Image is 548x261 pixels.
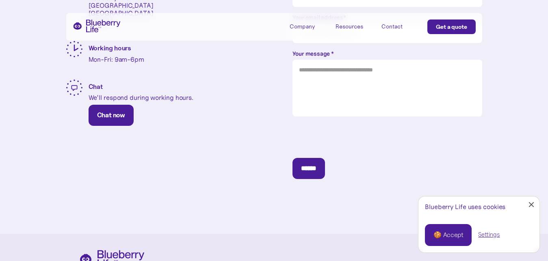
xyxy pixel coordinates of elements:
[89,105,134,126] a: Chat now
[89,82,103,91] strong: Chat
[336,23,363,30] div: Resources
[425,224,472,246] a: 🍪 Accept
[478,231,500,239] a: Settings
[436,23,467,31] div: Get a quote
[292,50,334,57] strong: Your message *
[73,19,121,32] a: home
[336,19,372,33] div: Resources
[425,203,533,211] div: Blueberry Life uses cookies
[89,56,144,63] p: Mon-Fri: 9am-6pm
[89,94,194,101] p: We’ll respond during working hours.
[290,23,315,30] div: Company
[523,196,539,213] a: Close Cookie Popup
[89,44,132,52] strong: Working hours
[381,23,403,30] div: Contact
[290,19,326,33] div: Company
[427,19,476,34] a: Get a quote
[292,123,416,155] iframe: reCAPTCHA
[433,231,463,239] div: 🍪 Accept
[381,19,418,33] a: Contact
[97,111,125,119] div: Chat now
